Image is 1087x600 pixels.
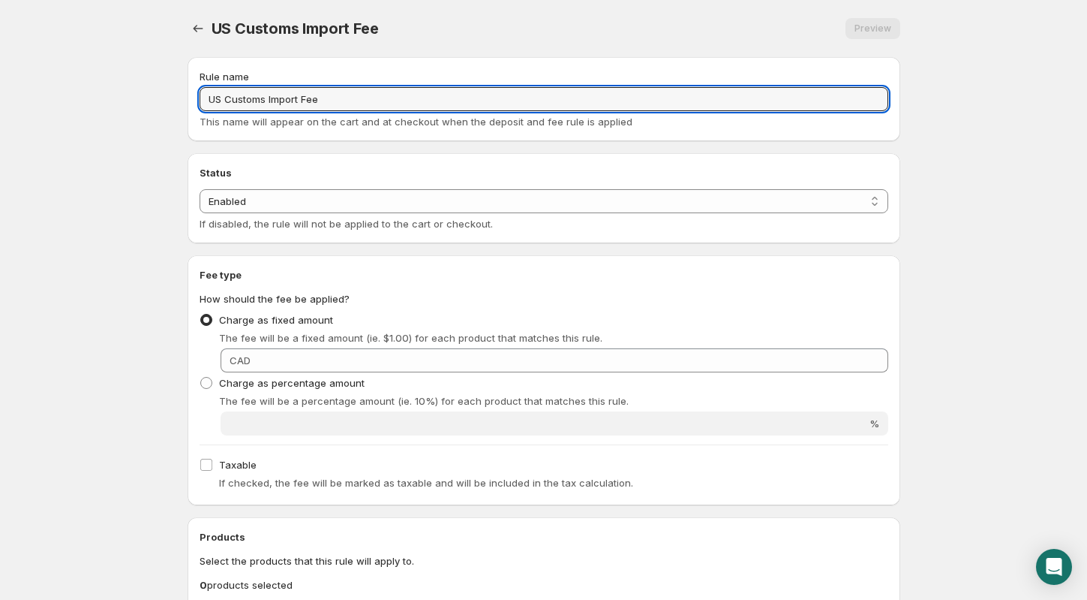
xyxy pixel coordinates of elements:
p: The fee will be a percentage amount (ie. 10%) for each product that matches this rule. [219,393,888,409]
span: Charge as percentage amount [219,377,365,389]
span: % [869,418,879,430]
span: If disabled, the rule will not be applied to the cart or checkout. [200,218,493,230]
span: If checked, the fee will be marked as taxable and will be included in the tax calculation. [219,477,633,489]
span: US Customs Import Fee [212,20,379,38]
span: Charge as fixed amount [219,314,333,326]
p: products selected [200,577,888,592]
h2: Fee type [200,267,888,282]
span: CAD [230,354,251,366]
span: How should the fee be applied? [200,293,350,305]
button: Settings [188,18,209,39]
h2: Products [200,529,888,544]
span: Rule name [200,71,249,83]
span: The fee will be a fixed amount (ie. $1.00) for each product that matches this rule. [219,332,602,344]
b: 0 [200,579,207,591]
span: Taxable [219,459,257,471]
h2: Status [200,165,888,180]
p: Select the products that this rule will apply to. [200,553,888,568]
div: Open Intercom Messenger [1036,549,1072,585]
span: This name will appear on the cart and at checkout when the deposit and fee rule is applied [200,116,632,128]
